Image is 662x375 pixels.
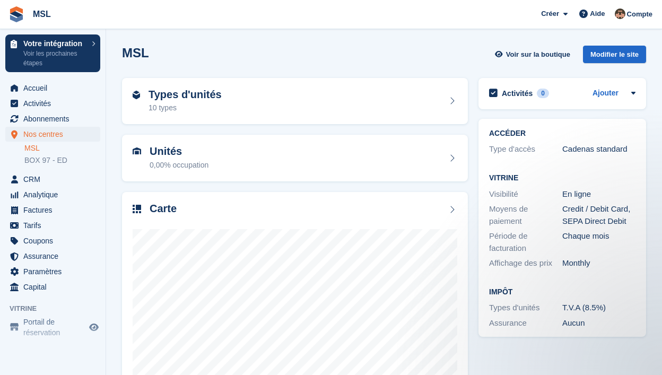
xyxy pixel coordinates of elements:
a: BOX 97 - ED [24,155,100,165]
a: menu [5,218,100,233]
div: Visibilité [489,188,562,200]
span: Factures [23,203,87,217]
span: Nos centres [23,127,87,142]
span: Assurance [23,249,87,264]
p: Voir les prochaines étapes [23,49,86,68]
h2: Unités [150,145,208,158]
div: En ligne [562,188,635,200]
h2: MSL [122,46,149,60]
p: Votre intégration [23,40,86,47]
a: menu [5,317,100,338]
a: Votre intégration Voir les prochaines étapes [5,34,100,72]
span: Coupons [23,233,87,248]
span: Voir sur la boutique [506,49,570,60]
a: menu [5,249,100,264]
h2: Carte [150,203,177,215]
a: MSL [29,5,55,23]
div: 0,00% occupation [150,160,208,171]
a: menu [5,203,100,217]
span: Créer [541,8,559,19]
img: map-icn-33ee37083ee616e46c38cad1a60f524a97daa1e2b2c8c0bc3eb3415660979fc1.svg [133,205,141,213]
a: Ajouter [593,88,619,100]
img: unit-type-icn-2b2737a686de81e16bb02015468b77c625bbabd49415b5ef34ead5e3b44a266d.svg [133,91,140,99]
div: Monthly [562,257,635,269]
div: 0 [537,89,549,98]
span: Abonnements [23,111,87,126]
span: Accueil [23,81,87,95]
a: menu [5,172,100,187]
div: Modifier le site [583,46,646,63]
a: Boutique d'aperçu [88,321,100,334]
div: Affichage des prix [489,257,562,269]
h2: Vitrine [489,174,635,182]
div: Période de facturation [489,230,562,254]
a: menu [5,127,100,142]
span: Compte [627,9,652,20]
a: menu [5,111,100,126]
a: menu [5,96,100,111]
img: unit-icn-7be61d7bf1b0ce9d3e12c5938cc71ed9869f7b940bace4675aadf7bd6d80202e.svg [133,147,141,155]
h2: Impôt [489,288,635,296]
a: menu [5,187,100,202]
div: Chaque mois [562,230,635,254]
div: Types d'unités [489,302,562,314]
img: Kévin CHAUVET [615,8,625,19]
h2: ACCÉDER [489,129,635,138]
div: Credit / Debit Card, SEPA Direct Debit [562,203,635,227]
span: Capital [23,280,87,294]
span: CRM [23,172,87,187]
a: menu [5,233,100,248]
img: stora-icon-8386f47178a22dfd0bd8f6a31ec36ba5ce8667c1dd55bd0f319d3a0aa187defe.svg [8,6,24,22]
span: Portail de réservation [23,317,87,338]
div: Aucun [562,317,635,329]
h2: Activités [502,89,533,98]
a: menu [5,280,100,294]
span: Aide [590,8,605,19]
a: Types d'unités 10 types [122,78,468,125]
span: Tarifs [23,218,87,233]
div: 10 types [149,102,222,114]
div: Assurance [489,317,562,329]
div: T.V.A (8.5%) [562,302,635,314]
a: Voir sur la boutique [494,46,574,63]
div: Type d'accès [489,143,562,155]
span: Analytique [23,187,87,202]
span: Activités [23,96,87,111]
span: Vitrine [10,303,106,314]
a: Modifier le site [583,46,646,67]
a: Unités 0,00% occupation [122,135,468,181]
div: Moyens de paiement [489,203,562,227]
a: menu [5,264,100,279]
h2: Types d'unités [149,89,222,101]
div: Cadenas standard [562,143,635,155]
a: menu [5,81,100,95]
a: MSL [24,143,100,153]
span: Paramètres [23,264,87,279]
